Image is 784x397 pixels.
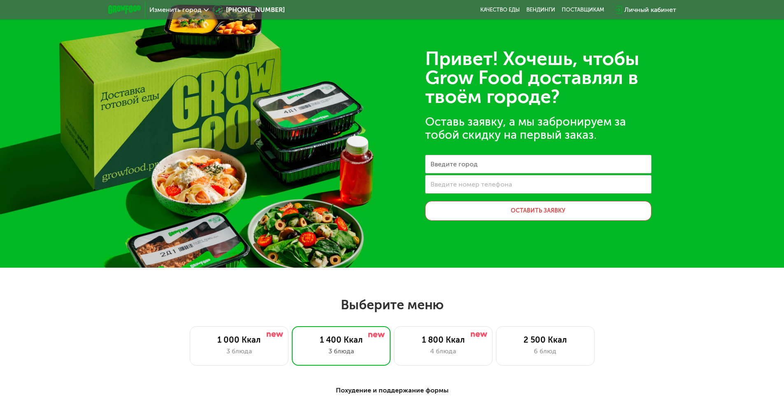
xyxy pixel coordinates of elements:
[213,5,285,15] a: [PHONE_NUMBER]
[149,7,202,13] span: Изменить город
[562,7,604,13] div: поставщикам
[425,49,651,106] div: Привет! Хочешь, чтобы Grow Food доставлял в твоём городе?
[430,162,478,166] label: Введите город
[300,335,382,345] div: 1 400 Ккал
[425,115,651,142] div: Оставь заявку, а мы забронируем за тобой скидку на первый заказ.
[402,335,484,345] div: 1 800 Ккал
[402,346,484,356] div: 4 блюда
[198,335,280,345] div: 1 000 Ккал
[430,182,512,187] label: Введите номер телефона
[505,335,586,345] div: 2 500 Ккал
[425,201,651,221] button: Оставить заявку
[198,346,280,356] div: 3 блюда
[149,385,636,396] div: Похудение и поддержание формы
[480,7,520,13] a: Качество еды
[300,346,382,356] div: 3 блюда
[624,5,676,15] div: Личный кабинет
[505,346,586,356] div: 6 блюд
[526,7,555,13] a: Вендинги
[26,297,758,313] h2: Выберите меню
